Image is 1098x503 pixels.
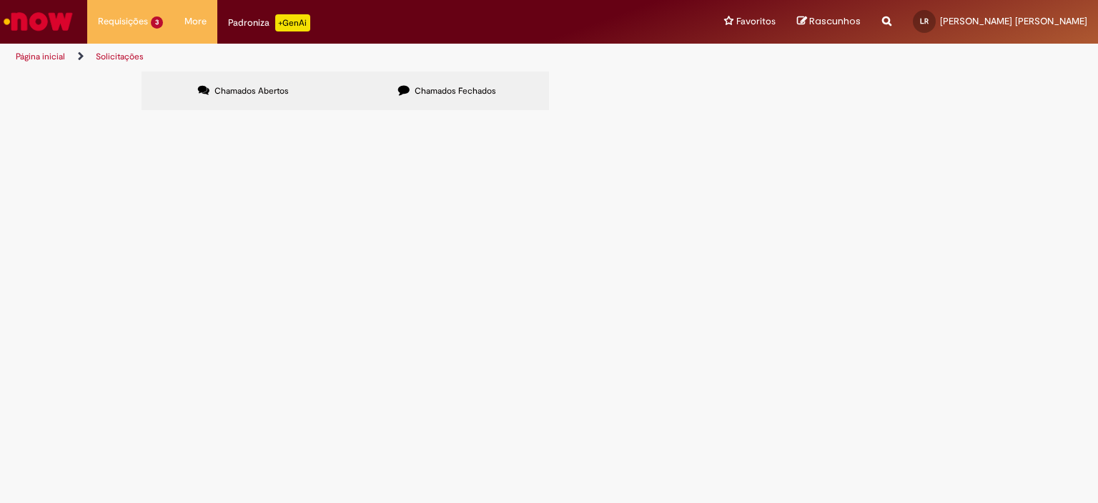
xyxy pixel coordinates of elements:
[415,85,496,97] span: Chamados Fechados
[920,16,929,26] span: LR
[16,51,65,62] a: Página inicial
[11,44,721,70] ul: Trilhas de página
[98,14,148,29] span: Requisições
[228,14,310,31] div: Padroniza
[736,14,776,29] span: Favoritos
[275,14,310,31] p: +GenAi
[151,16,163,29] span: 3
[1,7,75,36] img: ServiceNow
[797,15,861,29] a: Rascunhos
[184,14,207,29] span: More
[809,14,861,28] span: Rascunhos
[940,15,1087,27] span: [PERSON_NAME] [PERSON_NAME]
[96,51,144,62] a: Solicitações
[214,85,289,97] span: Chamados Abertos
